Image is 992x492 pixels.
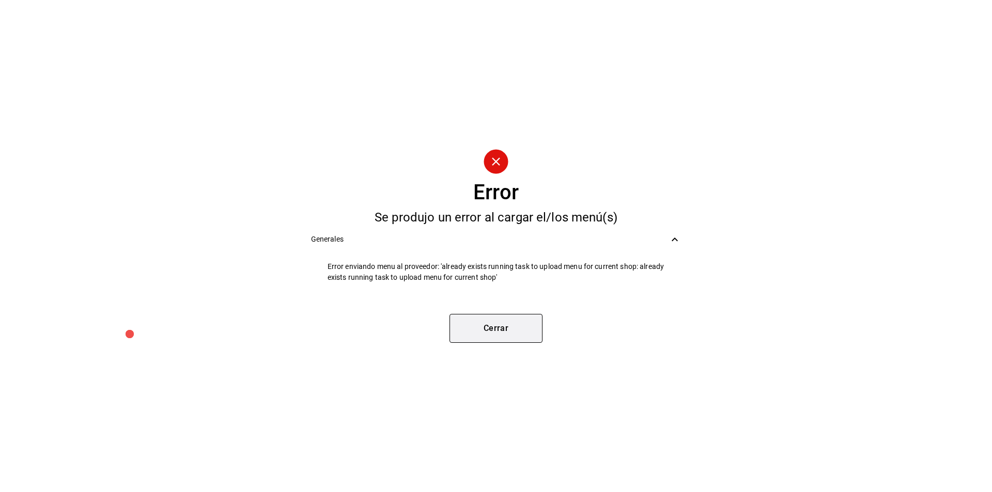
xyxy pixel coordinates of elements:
[303,228,690,251] div: Generales
[328,261,681,283] span: Error enviando menu al proveedor: 'already exists running task to upload menu for current shop: a...
[303,211,690,224] div: Se produjo un error al cargar el/los menú(s)
[473,182,519,203] div: Error
[450,314,542,343] button: Cerrar
[311,234,669,245] span: Generales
